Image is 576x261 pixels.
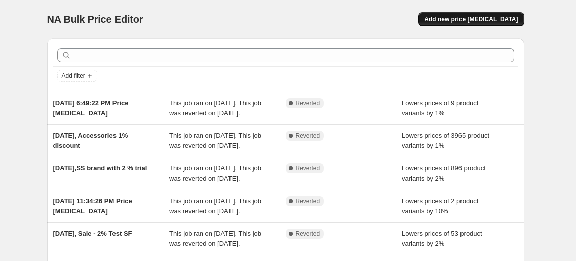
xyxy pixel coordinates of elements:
[418,12,524,26] button: Add new price [MEDICAL_DATA]
[53,132,128,149] span: [DATE], Accessories 1% discount
[402,99,478,117] span: Lowers prices of 9 product variants by 1%
[169,99,261,117] span: This job ran on [DATE]. This job was reverted on [DATE].
[169,164,261,182] span: This job ran on [DATE]. This job was reverted on [DATE].
[296,197,320,205] span: Reverted
[296,132,320,140] span: Reverted
[296,99,320,107] span: Reverted
[402,164,486,182] span: Lowers prices of 896 product variants by 2%
[47,14,143,25] span: NA Bulk Price Editor
[296,164,320,172] span: Reverted
[169,230,261,247] span: This job ran on [DATE]. This job was reverted on [DATE].
[62,72,85,80] span: Add filter
[169,197,261,215] span: This job ran on [DATE]. This job was reverted on [DATE].
[53,164,147,172] span: [DATE],SS brand with 2 % trial
[169,132,261,149] span: This job ran on [DATE]. This job was reverted on [DATE].
[424,15,518,23] span: Add new price [MEDICAL_DATA]
[53,230,132,237] span: [DATE], Sale - 2% Test SF
[296,230,320,238] span: Reverted
[57,70,97,82] button: Add filter
[402,197,478,215] span: Lowers prices of 2 product variants by 10%
[53,99,129,117] span: [DATE] 6:49:22 PM Price [MEDICAL_DATA]
[53,197,132,215] span: [DATE] 11:34:26 PM Price [MEDICAL_DATA]
[402,132,489,149] span: Lowers prices of 3965 product variants by 1%
[402,230,482,247] span: Lowers prices of 53 product variants by 2%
